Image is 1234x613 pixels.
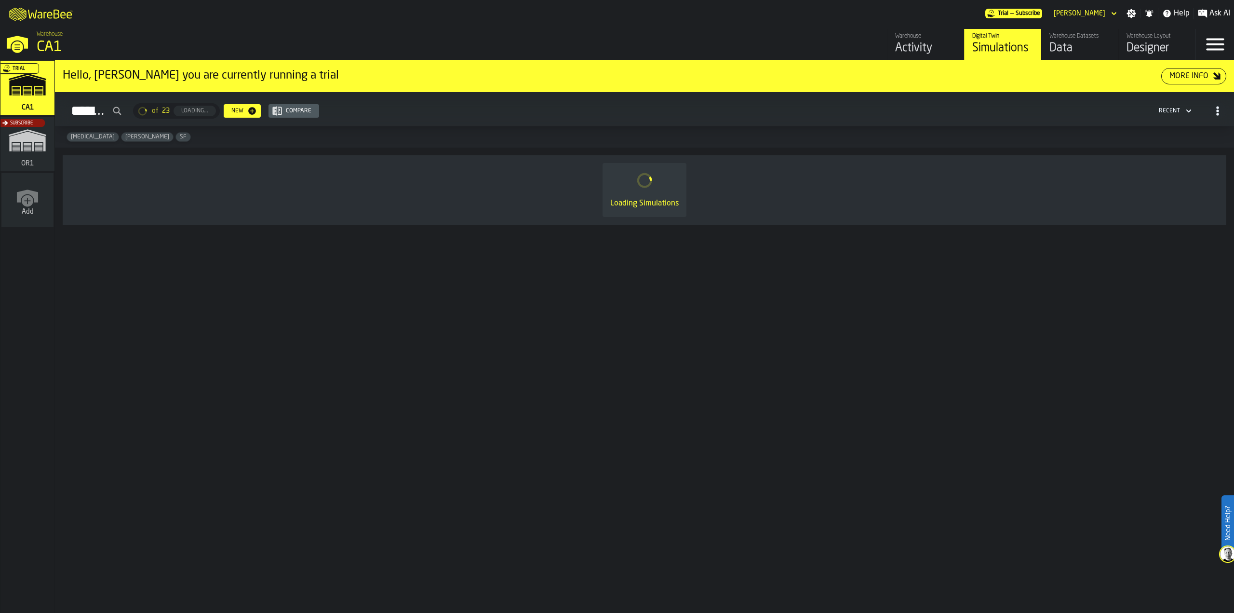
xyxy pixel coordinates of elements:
[0,117,54,173] a: link-to-/wh/i/02d92962-0f11-4133-9763-7cb092bceeef/simulations
[0,61,54,117] a: link-to-/wh/i/76e2a128-1b54-4d66-80d4-05ae4c277723/simulations
[129,103,224,119] div: ButtonLoadMore-Loading...-Prev-First-Last
[1140,9,1158,18] label: button-toggle-Notifications
[121,134,173,140] span: Gregg
[1123,9,1140,18] label: button-toggle-Settings
[1118,29,1195,60] a: link-to-/wh/i/76e2a128-1b54-4d66-80d4-05ae4c277723/designer
[282,108,315,114] div: Compare
[37,39,297,56] div: CA1
[63,155,1226,225] div: ItemListCard-
[1209,8,1230,19] span: Ask AI
[887,29,964,60] a: link-to-/wh/i/76e2a128-1b54-4d66-80d4-05ae4c277723/feed/
[63,68,1161,83] div: Hello, [PERSON_NAME] you are currently running a trial
[895,33,956,40] div: Warehouse
[1127,33,1188,40] div: Warehouse Layout
[174,106,216,116] button: button-Loading...
[1196,29,1234,60] label: button-toggle-Menu
[972,41,1033,56] div: Simulations
[1194,8,1234,19] label: button-toggle-Ask AI
[13,66,25,71] span: Trial
[964,29,1041,60] a: link-to-/wh/i/76e2a128-1b54-4d66-80d4-05ae4c277723/simulations
[1041,29,1118,60] a: link-to-/wh/i/76e2a128-1b54-4d66-80d4-05ae4c277723/data
[224,104,261,118] button: button-New
[1127,41,1188,56] div: Designer
[985,9,1042,18] a: link-to-/wh/i/76e2a128-1b54-4d66-80d4-05ae4c277723/pricing/
[1050,8,1119,19] div: DropdownMenuValue-Gregg Arment
[55,60,1234,92] div: ItemListCard-
[1049,41,1111,56] div: Data
[55,92,1234,126] h2: button-Simulations
[972,33,1033,40] div: Digital Twin
[152,107,158,115] span: of
[1054,10,1105,17] div: DropdownMenuValue-Gregg Arment
[228,108,247,114] div: New
[22,208,34,216] span: Add
[1161,68,1226,84] button: button-More Info
[985,9,1042,18] div: Menu Subscription
[1222,496,1233,550] label: Need Help?
[1158,8,1194,19] label: button-toggle-Help
[1016,10,1040,17] span: Subscribe
[1,173,54,229] a: link-to-/wh/new
[610,198,679,209] div: Loading Simulations
[268,104,319,118] button: button-Compare
[895,41,956,56] div: Activity
[1159,108,1180,114] div: DropdownMenuValue-4
[177,108,212,114] div: Loading...
[1155,105,1194,117] div: DropdownMenuValue-4
[37,31,63,38] span: Warehouse
[1049,33,1111,40] div: Warehouse Datasets
[1174,8,1190,19] span: Help
[67,134,119,140] span: Enteral
[1010,10,1014,17] span: —
[10,121,33,126] span: Subscribe
[176,134,190,140] span: SF
[1166,70,1212,82] div: More Info
[162,107,170,115] span: 23
[998,10,1008,17] span: Trial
